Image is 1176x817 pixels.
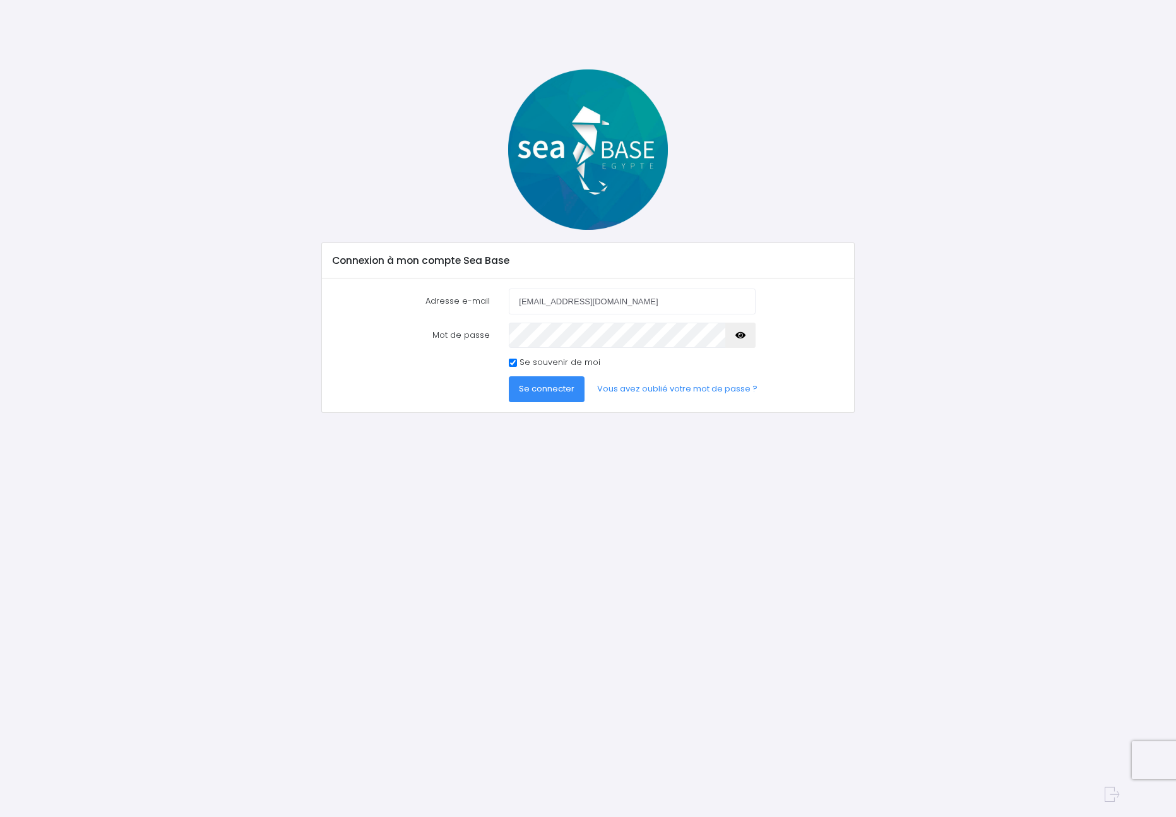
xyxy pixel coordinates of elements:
[323,289,499,314] label: Adresse e-mail
[323,323,499,348] label: Mot de passe
[519,383,574,395] span: Se connecter
[322,243,854,278] div: Connexion à mon compte Sea Base
[520,356,600,369] label: Se souvenir de moi
[509,376,585,402] button: Se connecter
[587,376,768,402] a: Vous avez oublié votre mot de passe ?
